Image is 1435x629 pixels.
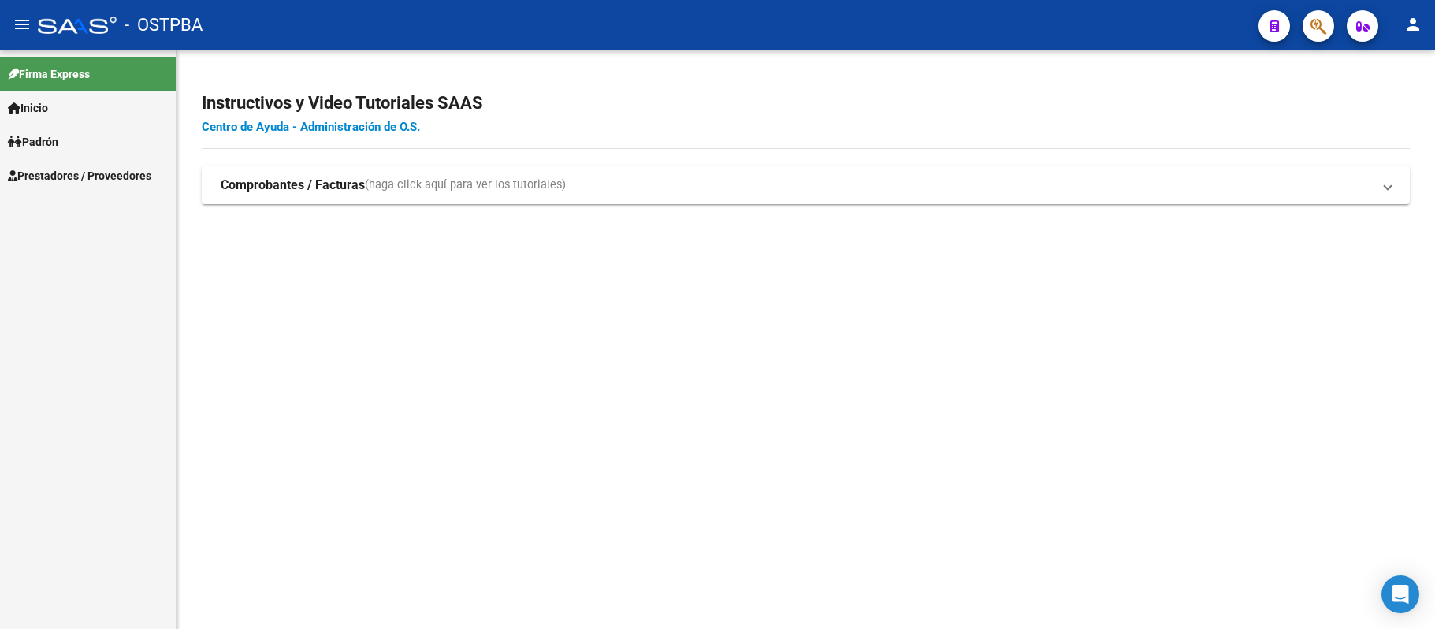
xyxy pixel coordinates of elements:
mat-icon: menu [13,15,32,34]
a: Centro de Ayuda - Administración de O.S. [202,120,420,134]
mat-icon: person [1403,15,1422,34]
div: Open Intercom Messenger [1381,575,1419,613]
span: Padrón [8,133,58,151]
span: Inicio [8,99,48,117]
span: Prestadores / Proveedores [8,167,151,184]
span: Firma Express [8,65,90,83]
mat-expansion-panel-header: Comprobantes / Facturas(haga click aquí para ver los tutoriales) [202,166,1410,204]
h2: Instructivos y Video Tutoriales SAAS [202,88,1410,118]
span: - OSTPBA [125,8,203,43]
span: (haga click aquí para ver los tutoriales) [365,177,566,194]
strong: Comprobantes / Facturas [221,177,365,194]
